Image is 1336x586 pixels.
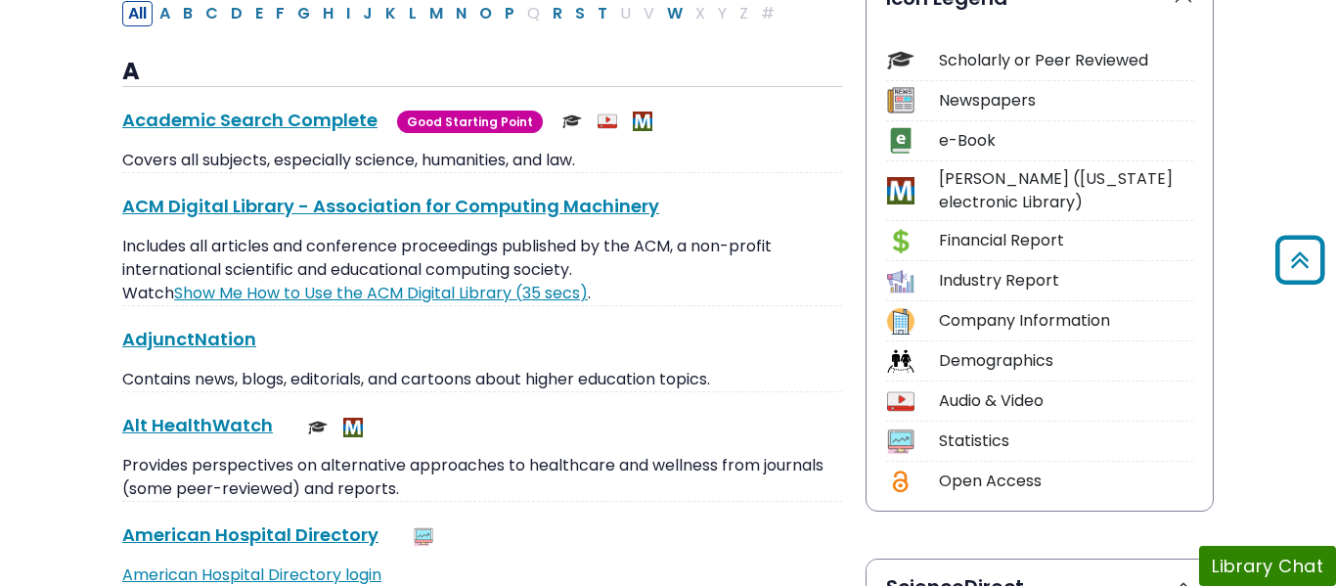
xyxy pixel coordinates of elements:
div: Industry Report [939,269,1193,293]
div: Company Information [939,309,1193,333]
img: Icon Audio & Video [887,388,913,415]
h3: A [122,58,842,87]
button: Filter Results R [547,1,568,26]
div: Scholarly or Peer Reviewed [939,49,1193,72]
a: American Hospital Directory login [122,563,381,586]
img: Icon Company Information [887,308,913,335]
img: Icon Financial Report [887,228,913,254]
button: Library Chat [1199,546,1336,586]
button: Filter Results O [473,1,498,26]
img: MeL (Michigan electronic Library) [343,418,363,437]
a: Back to Top [1269,244,1331,276]
img: Icon Industry Report [887,268,913,294]
div: Alpha-list to filter by first letter of database name [122,1,782,23]
div: Newspapers [939,89,1193,113]
button: Filter Results S [569,1,591,26]
a: AdjunctNation [122,327,256,351]
p: Contains news, blogs, editorials, and cartoons about higher education topics. [122,368,842,391]
div: Demographics [939,349,1193,373]
div: Financial Report [939,229,1193,252]
img: Scholarly or Peer Reviewed [308,418,328,437]
button: Filter Results H [317,1,339,26]
button: Filter Results B [177,1,199,26]
img: Statistics [414,527,433,547]
button: Filter Results D [225,1,248,26]
img: Scholarly or Peer Reviewed [562,112,582,131]
button: Filter Results F [270,1,290,26]
p: Provides perspectives on alternative approaches to healthcare and wellness from journals (some pe... [122,454,842,501]
a: Alt HealthWatch [122,413,273,437]
button: Filter Results E [249,1,269,26]
button: Filter Results L [403,1,423,26]
img: Icon Scholarly or Peer Reviewed [887,47,913,73]
p: Covers all subjects, especially science, humanities, and law. [122,149,842,172]
button: Filter Results N [450,1,472,26]
img: Icon Statistics [887,428,913,455]
button: Filter Results T [592,1,613,26]
img: Icon Open Access [888,469,913,495]
img: Icon Newspapers [887,87,913,113]
div: Audio & Video [939,389,1193,413]
button: Filter Results P [499,1,520,26]
div: [PERSON_NAME] ([US_STATE] electronic Library) [939,167,1193,214]
p: Includes all articles and conference proceedings published by the ACM, a non-profit international... [122,235,842,305]
button: Filter Results W [661,1,689,26]
div: e-Book [939,129,1193,153]
div: Open Access [939,470,1193,493]
img: Audio & Video [598,112,617,131]
button: Filter Results I [340,1,356,26]
button: All [122,1,153,26]
button: Filter Results J [357,1,379,26]
img: MeL (Michigan electronic Library) [633,112,652,131]
div: Statistics [939,429,1193,453]
a: Link opens in new window [174,282,588,304]
img: Icon e-Book [887,127,913,154]
button: Filter Results K [379,1,402,26]
img: Icon Demographics [887,348,913,375]
button: Filter Results C [200,1,224,26]
button: Filter Results G [291,1,316,26]
button: Filter Results A [154,1,176,26]
img: Icon MeL (Michigan electronic Library) [887,177,913,203]
a: Academic Search Complete [122,108,378,132]
button: Filter Results M [423,1,449,26]
span: Good Starting Point [397,111,543,133]
a: ACM Digital Library - Association for Computing Machinery [122,194,659,218]
a: American Hospital Directory [122,522,379,547]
